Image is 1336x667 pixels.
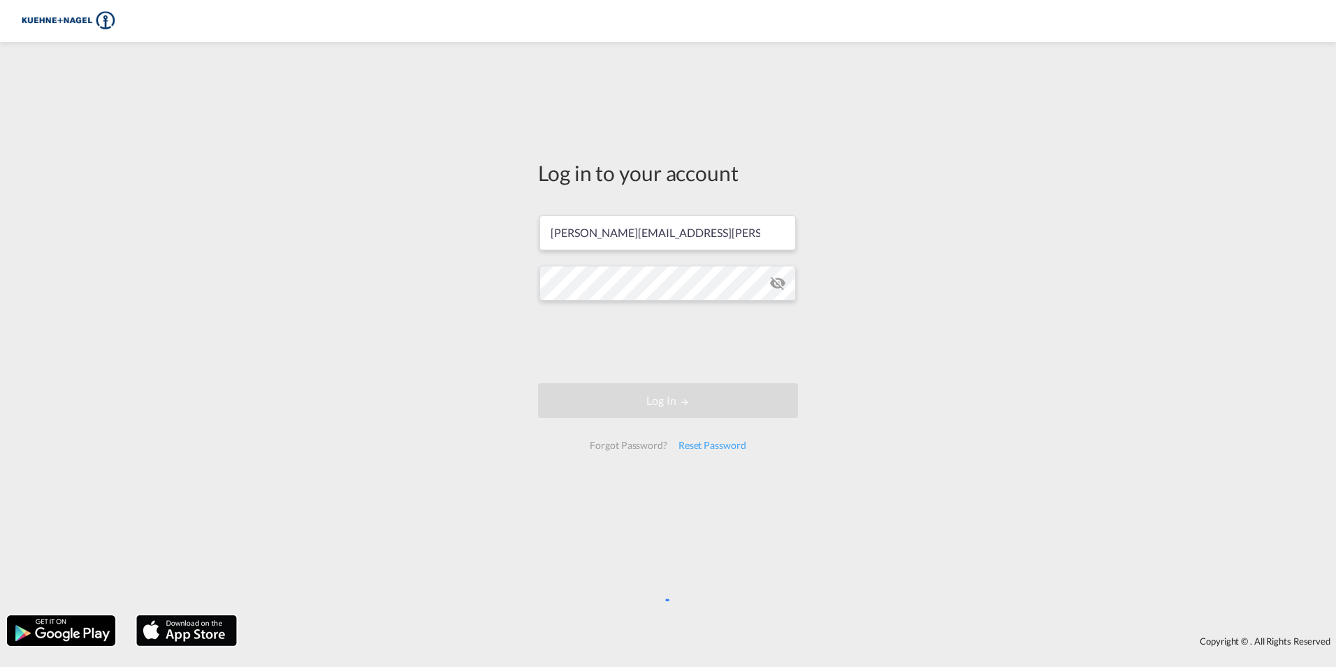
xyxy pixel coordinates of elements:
div: Reset Password [673,433,752,458]
iframe: reCAPTCHA [562,315,774,369]
img: 36441310f41511efafde313da40ec4a4.png [21,6,115,37]
div: Forgot Password? [584,433,672,458]
img: apple.png [135,614,238,647]
button: LOGIN [538,383,798,418]
img: google.png [6,614,117,647]
div: Copyright © . All Rights Reserved [244,629,1336,653]
md-icon: icon-eye-off [769,275,786,292]
input: Enter email/phone number [539,215,796,250]
div: Log in to your account [538,158,798,187]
